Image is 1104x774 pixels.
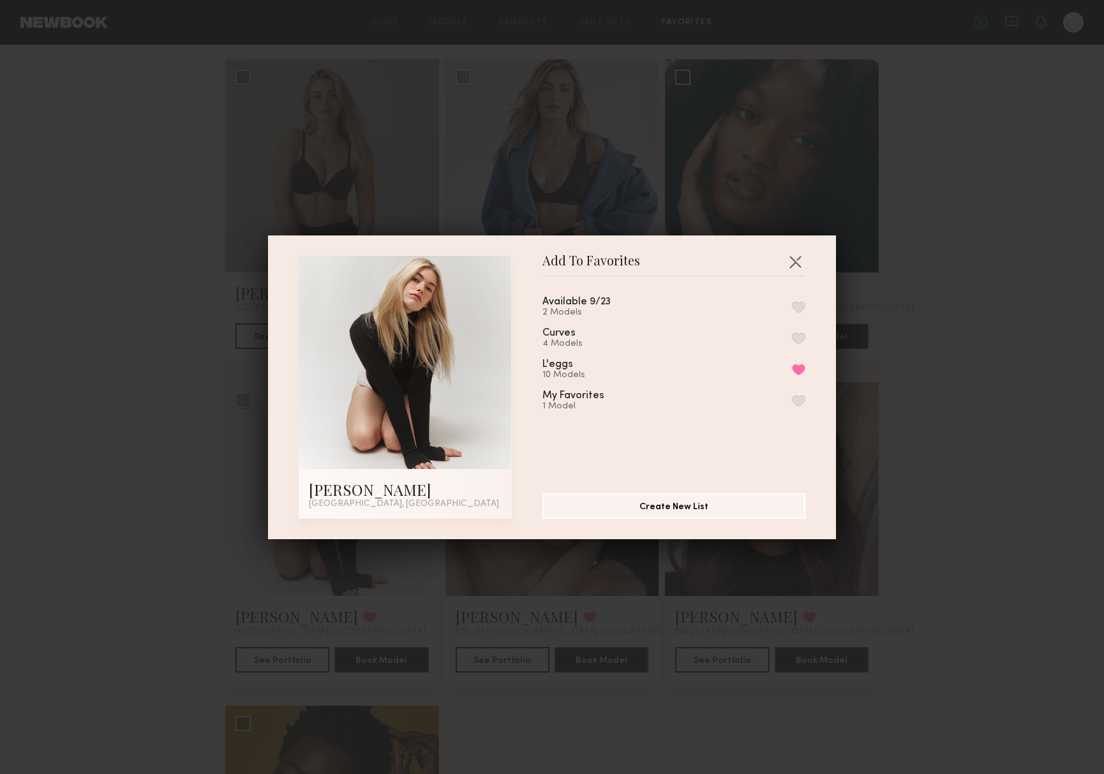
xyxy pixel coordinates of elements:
button: Close [785,251,805,272]
div: 1 Model [542,401,635,412]
div: Available 9/23 [542,297,611,308]
div: 2 Models [542,308,641,318]
div: 4 Models [542,339,606,349]
div: 10 Models [542,370,604,380]
span: Add To Favorites [542,256,640,275]
div: L'eggs [542,359,573,370]
div: My Favorites [542,391,604,401]
div: [PERSON_NAME] [309,479,502,500]
button: Create New List [542,493,805,519]
div: [GEOGRAPHIC_DATA], [GEOGRAPHIC_DATA] [309,500,502,509]
div: Curves [542,328,576,339]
